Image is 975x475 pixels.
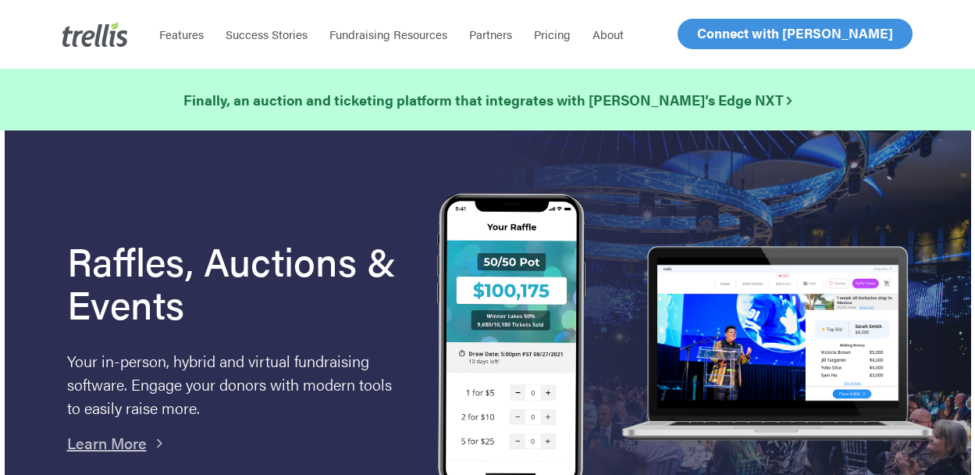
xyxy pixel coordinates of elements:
[523,27,582,42] a: Pricing
[148,27,215,42] a: Features
[458,27,523,42] a: Partners
[226,26,308,42] span: Success Stories
[183,90,792,109] strong: Finally, an auction and ticketing platform that integrates with [PERSON_NAME]’s Edge NXT
[318,27,458,42] a: Fundraising Resources
[534,26,571,42] span: Pricing
[697,23,893,42] span: Connect with [PERSON_NAME]
[67,431,147,454] a: Learn More
[615,246,939,442] img: rafflelaptop_mac_optim.png
[582,27,635,42] a: About
[215,27,318,42] a: Success Stories
[159,26,204,42] span: Features
[592,26,624,42] span: About
[469,26,512,42] span: Partners
[183,89,792,111] a: Finally, an auction and ticketing platform that integrates with [PERSON_NAME]’s Edge NXT
[67,239,398,325] h1: Raffles, Auctions & Events
[678,19,913,49] a: Connect with [PERSON_NAME]
[67,349,398,420] p: Your in-person, hybrid and virtual fundraising software. Engage your donors with modern tools to ...
[329,26,447,42] span: Fundraising Resources
[62,22,128,47] img: Trellis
